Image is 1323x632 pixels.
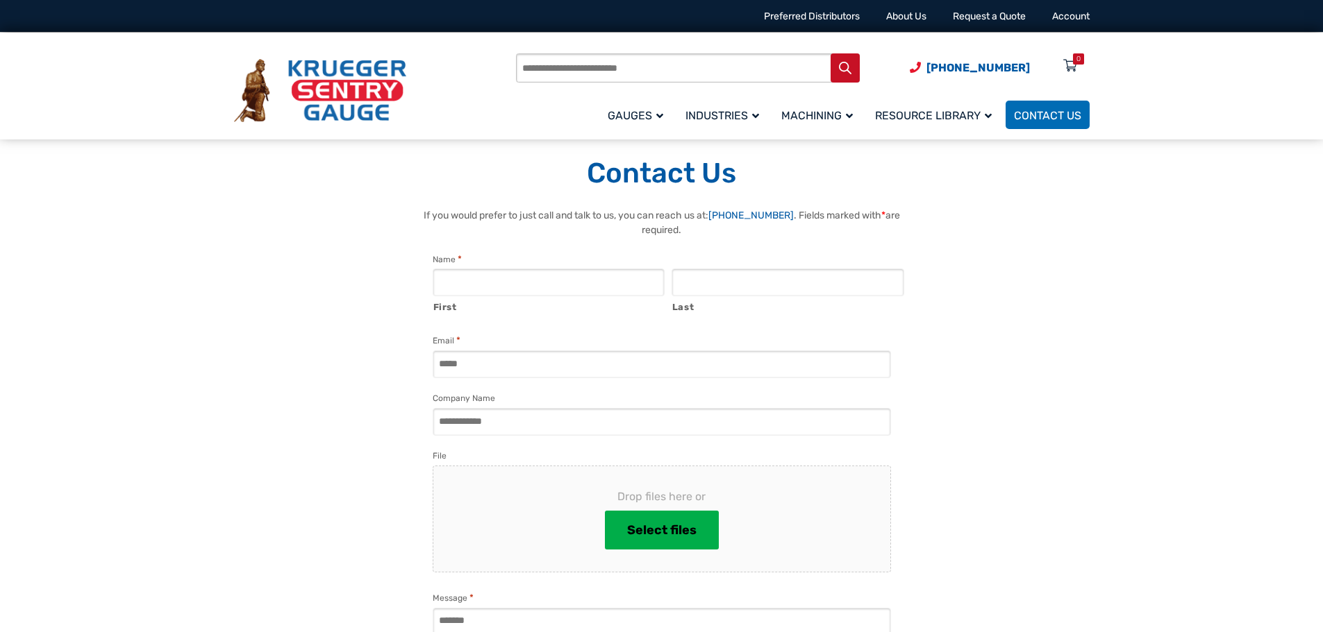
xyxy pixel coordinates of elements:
[608,109,663,122] span: Gauges
[672,297,904,314] label: Last
[910,59,1030,76] a: Phone Number (920) 434-8860
[953,10,1026,22] a: Request a Quote
[234,156,1090,191] h1: Contact Us
[456,488,868,505] span: Drop files here or
[764,10,860,22] a: Preferred Distributors
[1076,53,1081,65] div: 0
[875,109,992,122] span: Resource Library
[773,99,867,131] a: Machining
[433,253,462,266] legend: Name
[433,591,474,605] label: Message
[234,59,406,123] img: Krueger Sentry Gauge
[685,109,759,122] span: Industries
[433,449,447,463] label: File
[1052,10,1090,22] a: Account
[708,210,794,221] a: [PHONE_NUMBER]
[605,511,719,549] button: select files, file
[1014,109,1081,122] span: Contact Us
[433,391,495,405] label: Company Name
[867,99,1006,131] a: Resource Library
[433,297,665,314] label: First
[926,61,1030,74] span: [PHONE_NUMBER]
[419,208,905,237] p: If you would prefer to just call and talk to us, you can reach us at: . Fields marked with are re...
[433,334,460,348] label: Email
[781,109,853,122] span: Machining
[677,99,773,131] a: Industries
[599,99,677,131] a: Gauges
[886,10,926,22] a: About Us
[1006,101,1090,129] a: Contact Us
